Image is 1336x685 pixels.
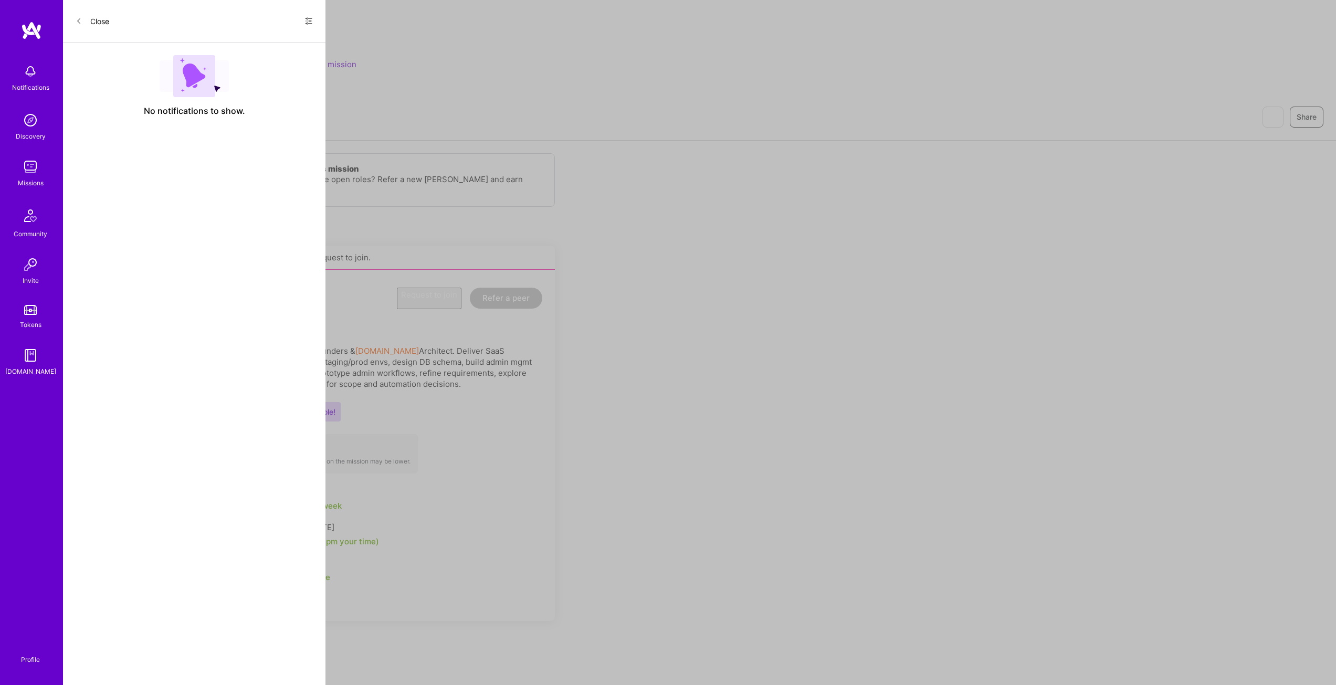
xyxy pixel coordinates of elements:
[24,305,37,315] img: tokens
[20,345,41,366] img: guide book
[17,643,44,664] a: Profile
[5,366,56,377] div: [DOMAIN_NAME]
[20,254,41,275] img: Invite
[21,21,42,40] img: logo
[18,203,43,228] img: Community
[23,275,39,286] div: Invite
[20,319,41,330] div: Tokens
[20,61,41,82] img: bell
[76,13,109,29] button: Close
[14,228,47,239] div: Community
[160,55,229,97] img: empty
[12,82,49,93] div: Notifications
[16,131,46,142] div: Discovery
[18,177,44,188] div: Missions
[144,106,245,117] span: No notifications to show.
[20,156,41,177] img: teamwork
[21,654,40,664] div: Profile
[20,110,41,131] img: discovery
